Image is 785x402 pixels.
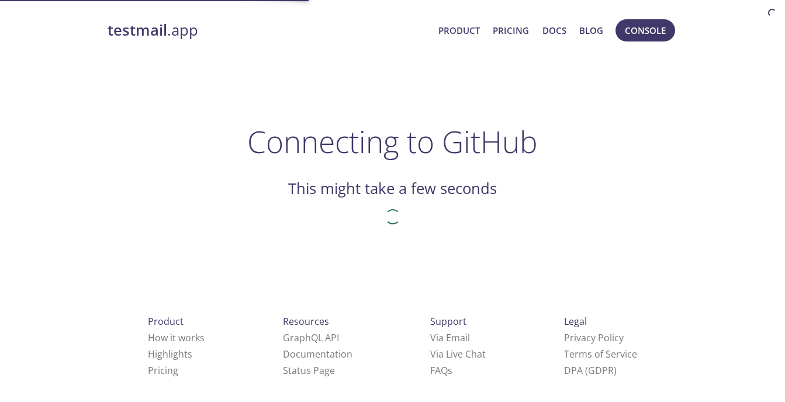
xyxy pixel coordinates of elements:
[430,348,486,361] a: Via Live Chat
[108,20,430,40] a: testmail.app
[283,348,352,361] a: Documentation
[448,364,452,377] span: s
[542,23,566,38] a: Docs
[430,315,466,328] span: Support
[579,23,603,38] a: Blog
[625,23,666,38] span: Console
[148,348,192,361] a: Highlights
[564,364,617,377] a: DPA (GDPR)
[283,331,339,344] a: GraphQL API
[493,23,529,38] a: Pricing
[615,19,675,41] button: Console
[247,124,538,159] h1: Connecting to GitHub
[564,315,587,328] span: Legal
[283,364,335,377] a: Status Page
[430,331,470,344] a: Via Email
[148,364,178,377] a: Pricing
[564,331,624,344] a: Privacy Policy
[564,348,637,361] a: Terms of Service
[438,23,480,38] a: Product
[283,315,329,328] span: Resources
[108,20,167,40] strong: testmail
[148,315,184,328] span: Product
[288,179,497,199] h2: This might take a few seconds
[148,331,205,344] a: How it works
[430,364,452,377] a: FAQ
